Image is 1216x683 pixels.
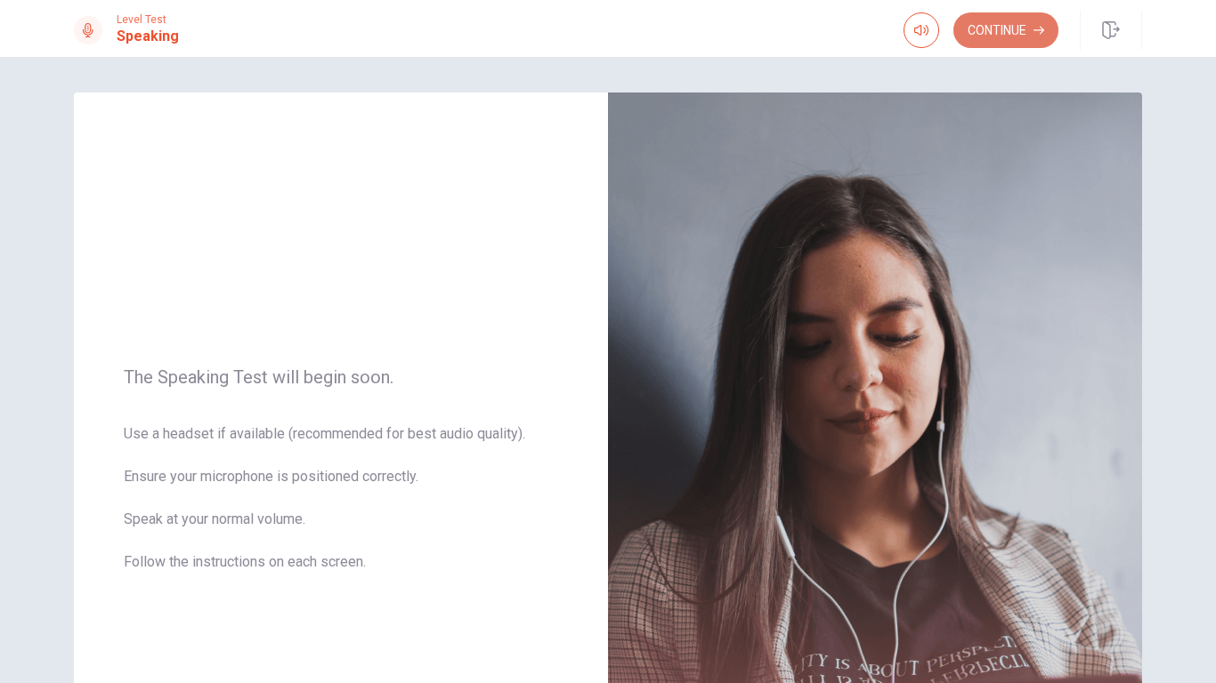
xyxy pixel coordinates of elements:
span: Use a headset if available (recommended for best audio quality). Ensure your microphone is positi... [124,423,558,594]
h1: Speaking [117,26,179,47]
span: Level Test [117,13,179,26]
button: Continue [953,12,1058,48]
span: The Speaking Test will begin soon. [124,366,558,388]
